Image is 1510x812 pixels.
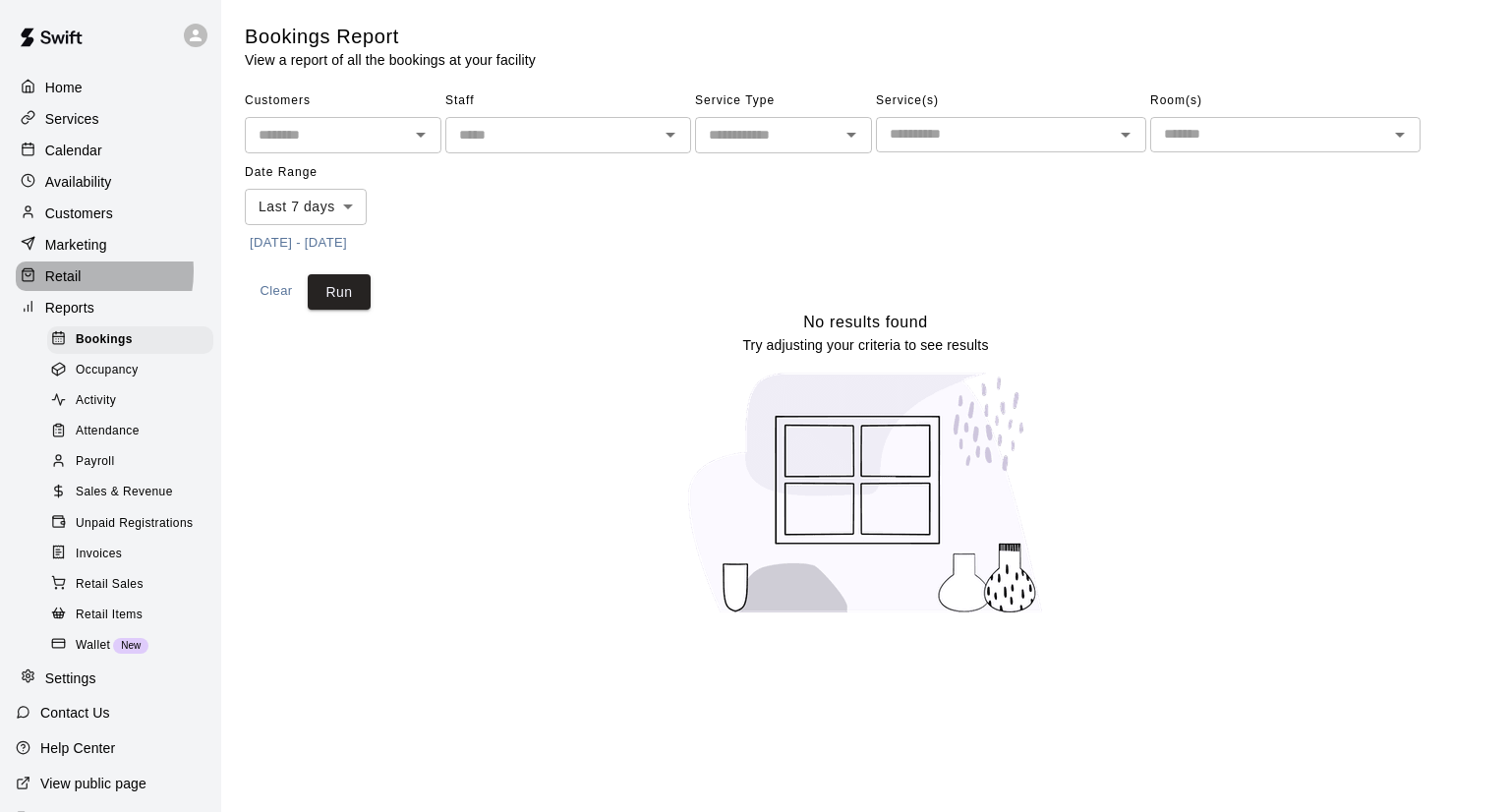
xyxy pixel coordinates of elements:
button: Clear [245,274,308,311]
div: Retail Sales [47,571,213,599]
a: Retail Sales [47,569,221,600]
img: No results found [669,355,1063,631]
a: Payroll [47,447,221,478]
div: Occupancy [47,357,213,384]
p: View a report of all the bookings at your facility [245,50,536,70]
span: Room(s) [1150,86,1421,117]
div: Activity [47,387,213,415]
span: Attendance [76,422,140,441]
span: Payroll [76,452,114,472]
button: Run [308,274,371,311]
div: Unpaid Registrations [47,510,213,538]
p: Customers [45,203,113,223]
a: Activity [47,386,221,417]
span: Customers [245,86,441,117]
a: Marketing [16,230,205,260]
p: Try adjusting your criteria to see results [742,335,988,355]
a: Attendance [47,417,221,447]
div: Attendance [47,418,213,445]
p: Reports [45,298,94,318]
p: Services [45,109,99,129]
p: View public page [40,774,146,793]
button: Open [838,121,865,148]
button: Open [657,121,684,148]
div: Payroll [47,448,213,476]
p: Marketing [45,235,107,255]
a: Bookings [47,324,221,355]
div: Sales & Revenue [47,479,213,506]
p: Contact Us [40,703,110,723]
span: Wallet [76,636,110,656]
a: Unpaid Registrations [47,508,221,539]
span: Retail Items [76,606,143,625]
a: Availability [16,167,205,197]
span: Staff [445,86,691,117]
div: Last 7 days [245,189,367,225]
p: Calendar [45,141,102,160]
span: Activity [76,391,116,411]
span: Occupancy [76,361,139,380]
span: Service(s) [876,86,1146,117]
a: Sales & Revenue [47,478,221,508]
p: Retail [45,266,82,286]
h6: No results found [803,310,928,335]
button: Open [407,121,435,148]
div: WalletNew [47,632,213,660]
a: Retail Items [47,600,221,630]
span: Date Range [245,157,417,189]
a: Retail [16,261,205,291]
span: Invoices [76,545,122,564]
p: Availability [45,172,112,192]
a: Home [16,73,205,102]
div: Invoices [47,541,213,568]
a: WalletNew [47,630,221,661]
span: Retail Sales [76,575,144,595]
button: [DATE] - [DATE] [245,228,352,259]
a: Invoices [47,539,221,569]
h5: Bookings Report [245,24,536,50]
div: Retail Items [47,602,213,629]
span: New [113,640,148,651]
span: Sales & Revenue [76,483,173,502]
a: Occupancy [47,355,221,385]
p: Settings [45,668,96,688]
a: Services [16,104,205,134]
span: Service Type [695,86,872,117]
a: Settings [16,664,205,693]
p: Home [45,78,83,97]
span: Unpaid Registrations [76,514,193,534]
button: Open [1112,121,1139,148]
p: Help Center [40,738,115,758]
span: Bookings [76,330,133,350]
a: Reports [16,293,205,322]
div: Bookings [47,326,213,354]
a: Customers [16,199,205,228]
a: Calendar [16,136,205,165]
button: Open [1386,121,1414,148]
